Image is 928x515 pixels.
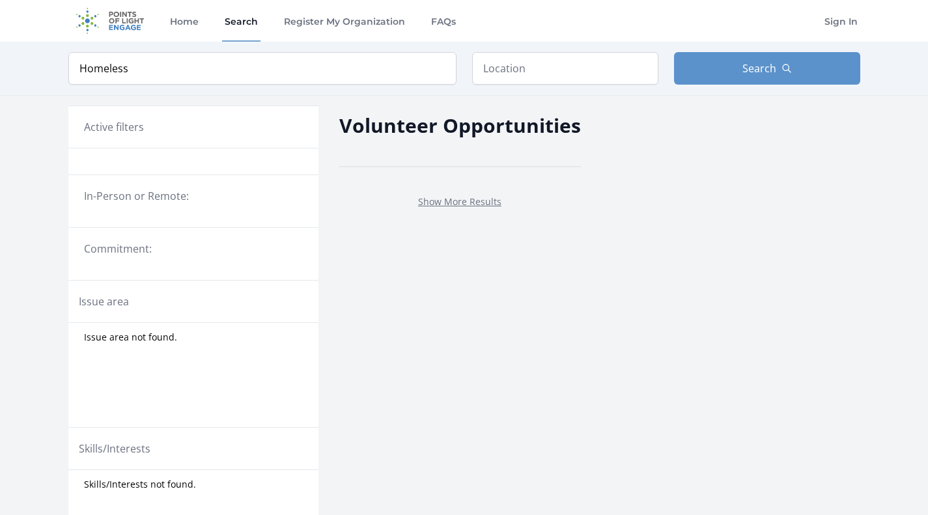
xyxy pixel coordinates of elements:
h3: Active filters [84,119,144,135]
legend: In-Person or Remote: [84,188,303,204]
span: Issue area not found. [84,331,177,344]
input: Keyword [68,52,457,85]
button: Search [674,52,860,85]
input: Location [472,52,658,85]
legend: Skills/Interests [79,441,150,456]
legend: Issue area [79,294,129,309]
legend: Commitment: [84,241,303,257]
span: Skills/Interests not found. [84,478,196,491]
a: Show More Results [418,195,501,208]
h2: Volunteer Opportunities [339,111,581,140]
span: Search [742,61,776,76]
